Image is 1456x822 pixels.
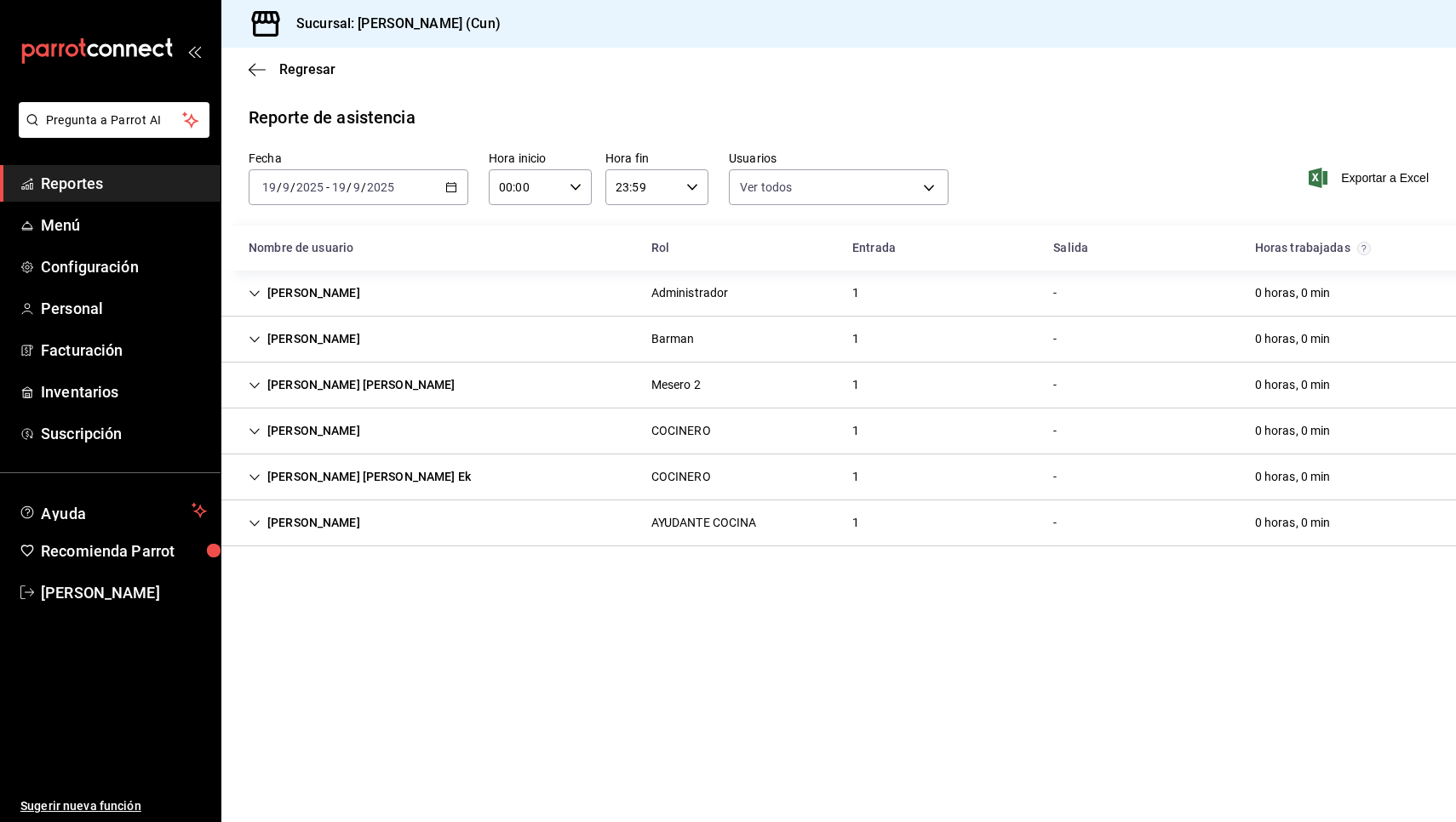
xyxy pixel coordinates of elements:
[1040,232,1241,264] div: HeadCell
[740,179,792,196] span: Ver todos
[187,44,201,58] button: open_drawer_menu
[651,284,729,302] div: Administrador
[326,180,330,194] span: -
[1241,461,1344,493] div: Cell
[1040,369,1070,401] div: Cell
[331,180,347,194] input: --
[282,180,290,194] input: --
[295,180,324,194] input: ----
[249,105,416,130] div: Reporte de asistencia
[1312,168,1429,188] button: Exportar a Excel
[41,172,207,195] span: Reportes
[235,232,638,264] div: HeadCell
[638,232,839,264] div: HeadCell
[353,180,361,194] input: --
[638,369,714,401] div: Cell
[261,180,277,194] input: --
[1241,415,1344,447] div: Cell
[41,422,207,445] span: Suscripción
[638,507,771,539] div: Cell
[235,461,484,493] div: Cell
[1241,232,1442,264] div: HeadCell
[1040,461,1070,493] div: Cell
[41,297,207,320] span: Personal
[1241,369,1344,401] div: Cell
[221,408,1456,454] div: Row
[221,225,1456,271] div: Head
[46,111,183,129] span: Pregunta a Parrot AI
[1040,277,1070,309] div: Cell
[361,180,366,194] span: /
[19,102,209,138] button: Pregunta a Parrot AI
[41,380,207,403] span: Inventarios
[235,277,374,309] div: Cell
[651,376,701,394] div: Mesero 2
[41,255,207,278] span: Configuración
[277,180,282,194] span: /
[20,797,207,815] span: Sugerir nueva función
[1241,323,1344,355] div: Cell
[290,180,295,194] span: /
[279,61,335,77] span: Regresar
[638,461,725,493] div: Cell
[347,180,352,194] span: /
[41,581,207,604] span: [PERSON_NAME]
[41,539,207,562] span: Recomienda Parrot
[651,422,711,440] div: COCINERO
[839,232,1040,264] div: HeadCell
[221,454,1456,500] div: Row
[1357,242,1371,255] svg: El total de horas trabajadas por usuario es el resultado de la suma redondeada del registro de ho...
[249,152,468,164] label: Fecha
[839,461,873,493] div: Cell
[1241,277,1344,309] div: Cell
[1040,323,1070,355] div: Cell
[283,14,501,34] h3: Sucursal: [PERSON_NAME] (Cun)
[839,323,873,355] div: Cell
[638,323,708,355] div: Cell
[729,152,949,164] label: Usuarios
[839,277,873,309] div: Cell
[651,468,711,486] div: COCINERO
[638,277,742,309] div: Cell
[651,514,757,532] div: AYUDANTE COCINA
[605,152,708,164] label: Hora fin
[235,415,374,447] div: Cell
[221,317,1456,362] div: Row
[638,415,725,447] div: Cell
[221,225,1456,546] div: Container
[839,507,873,539] div: Cell
[489,152,592,164] label: Hora inicio
[839,415,873,447] div: Cell
[221,271,1456,317] div: Row
[235,369,469,401] div: Cell
[235,507,374,539] div: Cell
[839,369,873,401] div: Cell
[366,180,395,194] input: ----
[221,500,1456,546] div: Row
[41,339,207,362] span: Facturación
[12,123,209,141] a: Pregunta a Parrot AI
[1040,415,1070,447] div: Cell
[41,500,185,521] span: Ayuda
[1040,507,1070,539] div: Cell
[249,61,335,77] button: Regresar
[41,214,207,237] span: Menú
[1241,507,1344,539] div: Cell
[235,323,374,355] div: Cell
[651,330,695,348] div: Barman
[221,362,1456,408] div: Row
